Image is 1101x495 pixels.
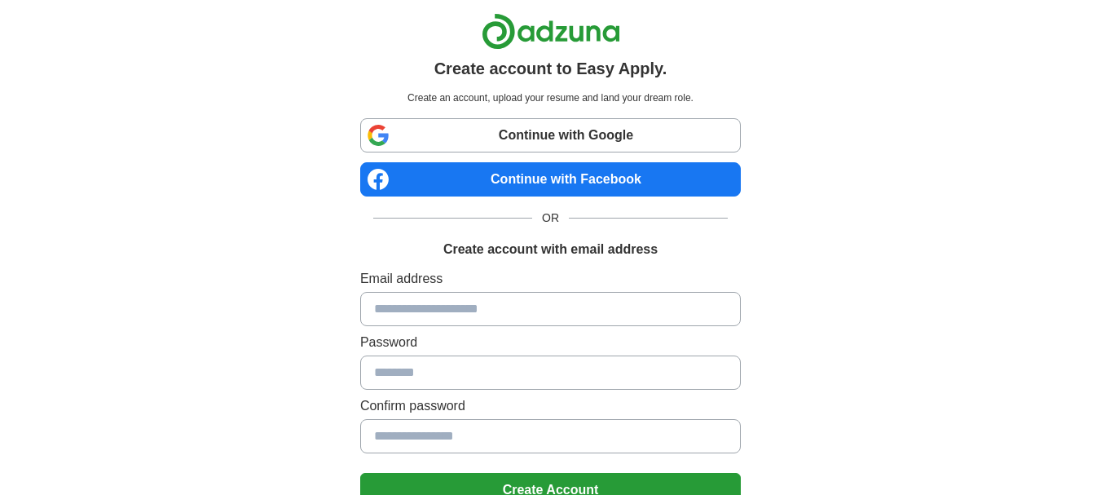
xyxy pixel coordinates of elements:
[360,333,741,352] label: Password
[360,269,741,289] label: Email address
[532,210,569,227] span: OR
[363,91,738,105] p: Create an account, upload your resume and land your dream role.
[482,13,620,50] img: Adzuna logo
[443,240,658,259] h1: Create account with email address
[360,396,741,416] label: Confirm password
[434,56,667,81] h1: Create account to Easy Apply.
[360,118,741,152] a: Continue with Google
[360,162,741,197] a: Continue with Facebook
